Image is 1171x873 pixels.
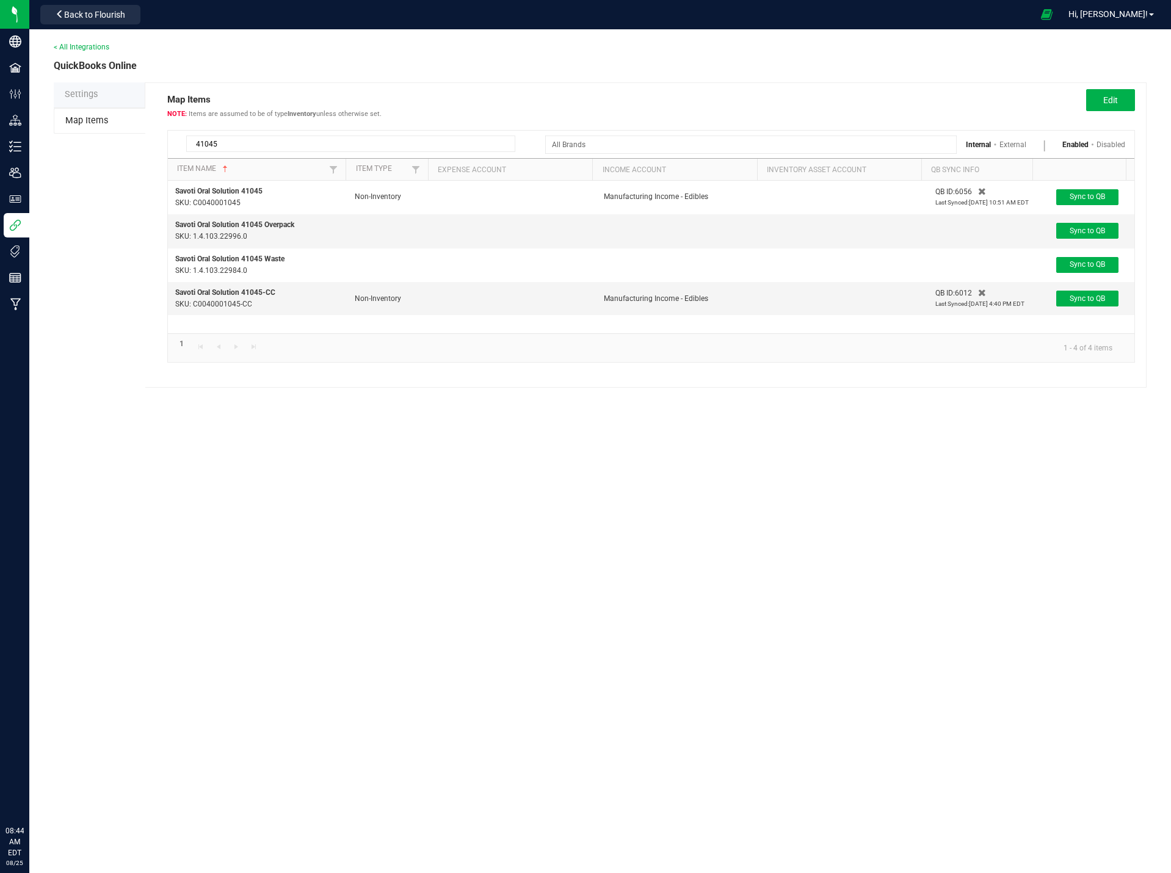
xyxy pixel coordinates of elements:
[355,192,401,201] span: Non-Inventory
[288,110,316,118] strong: Inventory
[175,265,340,277] p: SKU: 1.4.103.22984.0
[969,300,1024,307] span: [DATE] 4:40 PM EDT
[1056,189,1118,205] button: Sync to QB
[167,110,382,118] span: Items are assumed to be of type unless otherwise set.
[955,288,972,299] span: 6012
[1033,2,1060,26] span: Open Ecommerce Menu
[9,193,21,205] inline-svg: User Roles
[9,62,21,74] inline-svg: Facilities
[326,162,341,177] a: Filter
[167,89,382,118] span: Map Items
[1062,140,1089,149] a: Enabled
[1070,294,1105,303] span: Sync to QB
[921,159,1032,181] th: QB Sync Info
[54,59,137,73] span: QuickBooks Online
[1068,9,1148,19] span: Hi, [PERSON_NAME]!
[175,220,294,229] span: Savoti Oral Solution 41045 Overpack
[9,140,21,153] inline-svg: Inventory
[1054,339,1122,357] kendo-pager-info: 1 - 4 of 4 items
[5,858,24,868] p: 08/25
[54,43,109,51] a: < All Integrations
[175,299,340,310] p: SKU: C0040001045-CC
[356,164,408,174] a: Item TypeSortable
[969,199,1029,206] span: [DATE] 10:51 AM EDT
[428,159,592,181] th: Expense Account
[1056,257,1118,273] button: Sync to QB
[9,245,21,258] inline-svg: Tags
[1070,260,1105,269] span: Sync to QB
[955,186,972,197] span: 6056
[40,5,140,24] button: Back to Flourish
[1070,192,1105,201] span: Sync to QB
[935,199,969,206] span: Last Synced:
[9,35,21,48] inline-svg: Company
[186,136,515,152] input: Search by Item Name or SKU...
[65,115,108,126] span: Map Items
[177,164,326,174] a: Item NameSortable
[408,162,423,177] a: Filter
[1103,95,1118,105] span: Edit
[1056,223,1118,239] button: Sync to QB
[999,140,1026,149] a: External
[935,288,955,299] span: QB ID:
[592,159,756,181] th: Income Account
[355,294,401,303] span: Non-Inventory
[757,159,921,181] th: Inventory Asset Account
[604,294,708,303] span: Manufacturing Income - Edibles
[604,192,708,201] span: Manufacturing Income - Edibles
[9,272,21,284] inline-svg: Reports
[1070,226,1105,235] span: Sync to QB
[1056,291,1118,306] button: Sync to QB
[966,140,991,149] a: Internal
[175,187,263,195] span: Savoti Oral Solution 41045
[546,136,941,153] input: All Brands
[935,300,969,307] span: Last Synced:
[9,219,21,231] inline-svg: Integrations
[36,773,51,788] iframe: Resource center unread badge
[9,167,21,179] inline-svg: Users
[9,114,21,126] inline-svg: Distribution
[12,775,49,812] iframe: Resource center
[935,186,955,197] span: QB ID:
[220,164,230,174] span: Sortable
[175,288,275,297] span: Savoti Oral Solution 41045-CC
[1086,89,1135,111] button: Edit
[64,10,125,20] span: Back to Flourish
[5,825,24,858] p: 08:44 AM EDT
[173,335,190,352] a: Page 1
[1097,140,1125,149] a: Disabled
[9,88,21,100] inline-svg: Configuration
[175,255,285,263] span: Savoti Oral Solution 41045 Waste
[175,197,340,209] p: SKU: C0040001045
[9,298,21,310] inline-svg: Manufacturing
[175,231,340,242] p: SKU: 1.4.103.22996.0
[65,89,98,100] span: Settings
